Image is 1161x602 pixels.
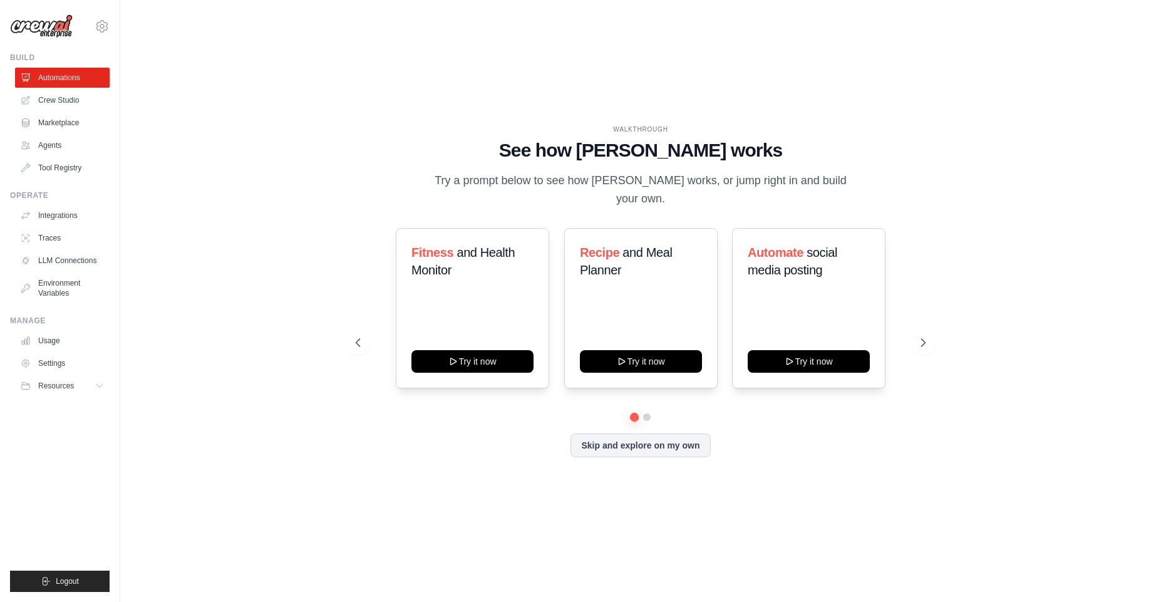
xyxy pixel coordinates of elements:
a: Agents [15,135,110,155]
span: Logout [56,576,79,586]
span: and Health Monitor [411,246,515,277]
div: Manage [10,316,110,326]
a: Usage [15,331,110,351]
button: Try it now [411,350,534,373]
a: LLM Connections [15,251,110,271]
p: Try a prompt below to see how [PERSON_NAME] works, or jump right in and build your own. [430,172,851,209]
a: Marketplace [15,113,110,133]
a: Traces [15,228,110,248]
button: Resources [15,376,110,396]
a: Environment Variables [15,273,110,303]
img: Logo [10,14,73,38]
a: Tool Registry [15,158,110,178]
a: Automations [15,68,110,88]
span: Resources [38,381,74,391]
a: Crew Studio [15,90,110,110]
button: Try it now [580,350,702,373]
h1: See how [PERSON_NAME] works [356,139,926,162]
span: Recipe [580,246,619,259]
span: Fitness [411,246,453,259]
span: Automate [748,246,803,259]
button: Try it now [748,350,870,373]
a: Integrations [15,205,110,226]
span: and Meal Planner [580,246,672,277]
a: Settings [15,353,110,373]
button: Logout [10,571,110,592]
button: Skip and explore on my own [570,433,710,457]
div: Operate [10,190,110,200]
div: WALKTHROUGH [356,125,926,134]
div: Build [10,53,110,63]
